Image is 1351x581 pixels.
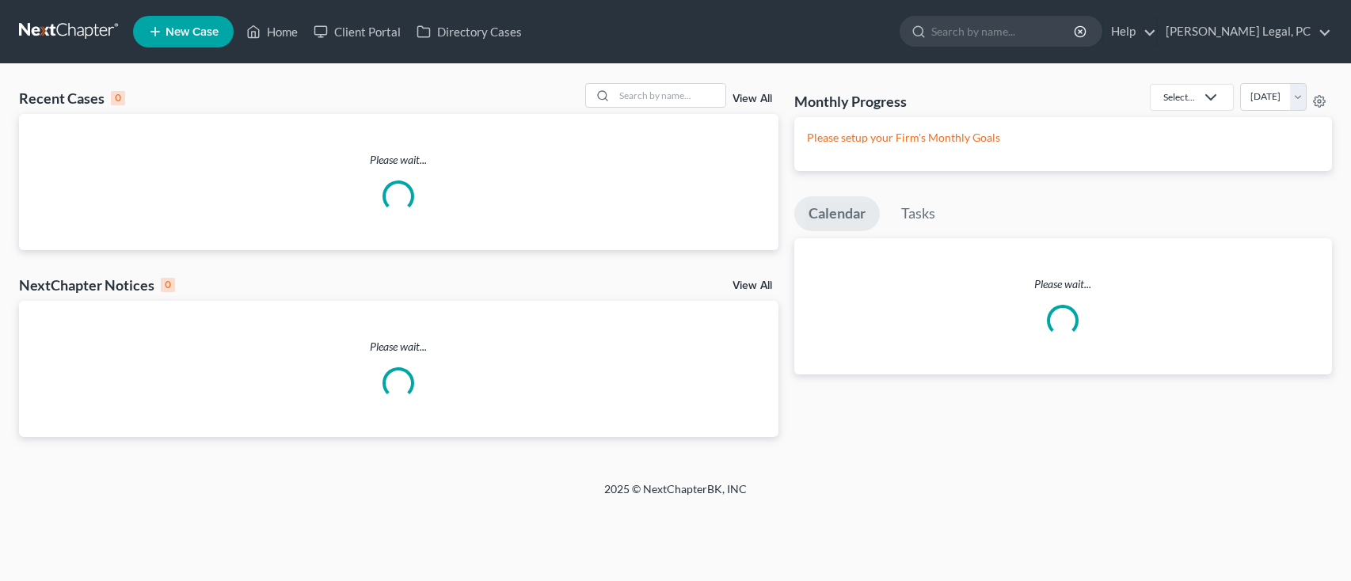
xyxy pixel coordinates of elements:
[19,89,125,108] div: Recent Cases
[111,91,125,105] div: 0
[238,17,306,46] a: Home
[733,280,772,291] a: View All
[1103,17,1156,46] a: Help
[794,92,907,111] h3: Monthly Progress
[794,196,880,231] a: Calendar
[19,152,778,168] p: Please wait...
[615,84,725,107] input: Search by name...
[733,93,772,104] a: View All
[794,276,1332,292] p: Please wait...
[19,339,778,355] p: Please wait...
[1163,90,1195,104] div: Select...
[161,278,175,292] div: 0
[887,196,950,231] a: Tasks
[224,481,1127,510] div: 2025 © NextChapterBK, INC
[19,275,175,294] div: NextChapter Notices
[931,17,1076,46] input: Search by name...
[306,17,409,46] a: Client Portal
[1158,17,1331,46] a: [PERSON_NAME] Legal, PC
[166,26,219,38] span: New Case
[409,17,530,46] a: Directory Cases
[807,130,1319,146] p: Please setup your Firm's Monthly Goals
